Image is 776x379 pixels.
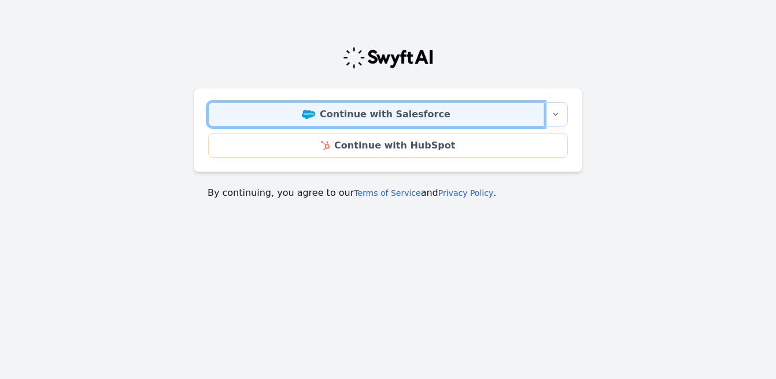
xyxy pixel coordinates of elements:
a: Terms of Service [354,188,420,198]
img: Salesforce [302,110,315,119]
a: Continue with HubSpot [208,133,568,158]
img: Swyft Logo [342,46,434,69]
img: HubSpot [321,141,330,150]
a: Continue with Salesforce [208,102,544,127]
a: Privacy Policy [438,188,493,198]
p: By continuing, you agree to our and . [208,186,568,200]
